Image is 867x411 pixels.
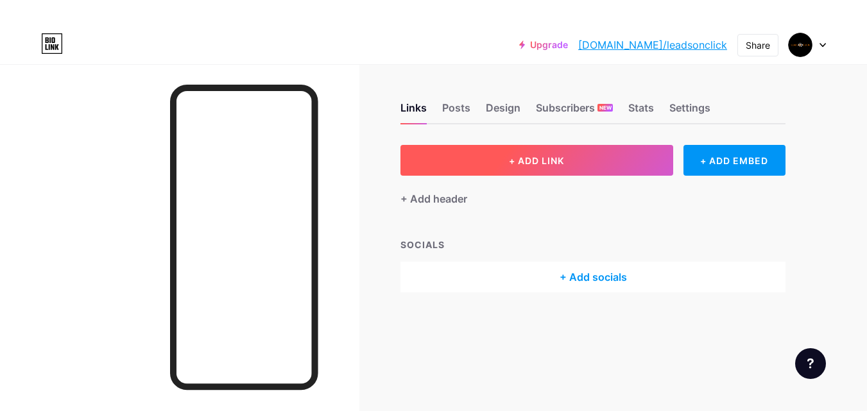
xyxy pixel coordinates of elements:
div: Posts [442,100,470,123]
div: Stats [628,100,654,123]
span: NEW [599,104,612,112]
a: [DOMAIN_NAME]/leadsonclick [578,37,727,53]
div: Share [746,38,770,52]
div: Settings [669,100,710,123]
div: Links [400,100,427,123]
img: leadsonclick [788,33,812,57]
button: + ADD LINK [400,145,673,176]
div: + ADD EMBED [683,145,785,176]
div: SOCIALS [400,238,785,251]
div: Subscribers [536,100,613,123]
div: + Add socials [400,262,785,292]
div: Design [486,100,520,123]
span: + ADD LINK [509,155,564,166]
a: Upgrade [519,40,568,50]
div: + Add header [400,191,467,206]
